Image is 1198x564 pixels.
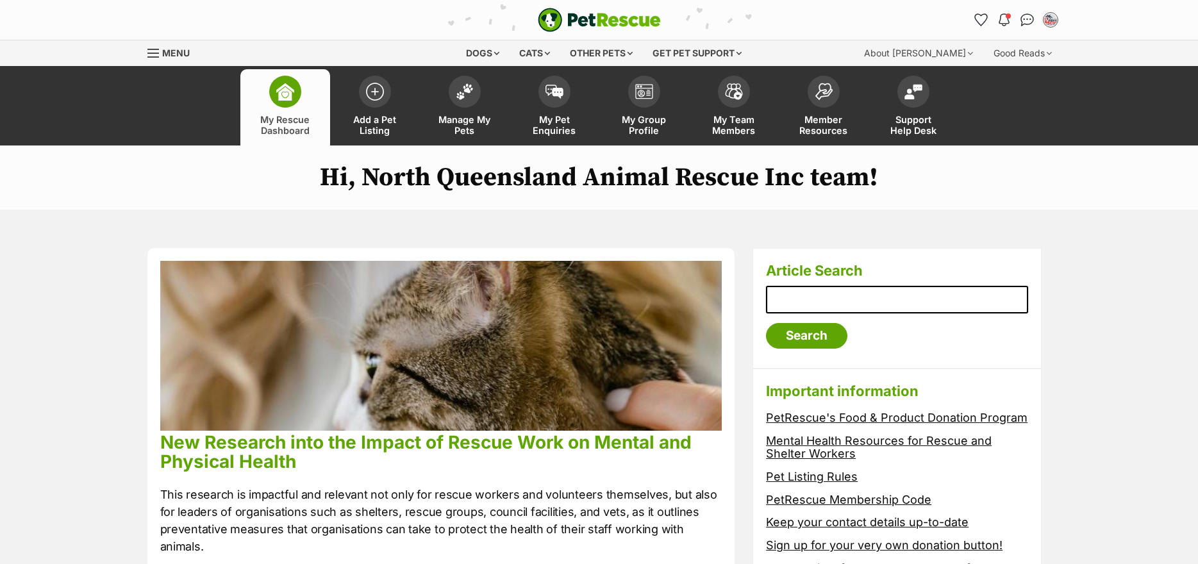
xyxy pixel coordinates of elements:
[276,83,294,101] img: dashboard-icon-eb2f2d2d3e046f16d808141f083e7271f6b2e854fb5c12c21221c1fb7104beca.svg
[160,261,722,431] img: phpu68lcuz3p4idnkqkn.jpg
[1020,13,1034,26] img: chat-41dd97257d64d25036548639549fe6c8038ab92f7586957e7f3b1b290dea8141.svg
[885,114,942,136] span: Support Help Desk
[366,83,384,101] img: add-pet-listing-icon-0afa8454b4691262ce3f59096e99ab1cd57d4a30225e0717b998d2c9b9846f56.svg
[994,10,1015,30] button: Notifications
[766,411,1027,424] a: PetRescue's Food & Product Donation Program
[705,114,763,136] span: My Team Members
[420,69,510,145] a: Manage My Pets
[330,69,420,145] a: Add a Pet Listing
[599,69,689,145] a: My Group Profile
[457,40,508,66] div: Dogs
[240,69,330,145] a: My Rescue Dashboard
[689,69,779,145] a: My Team Members
[162,47,190,58] span: Menu
[545,85,563,99] img: pet-enquiries-icon-7e3ad2cf08bfb03b45e93fb7055b45f3efa6380592205ae92323e6603595dc1f.svg
[985,40,1061,66] div: Good Reads
[766,261,1028,279] h3: Article Search
[1044,13,1057,26] img: Jennifer Mancinelli profile pic
[766,323,847,349] input: Search
[561,40,642,66] div: Other pets
[538,8,661,32] img: logo-e224e6f780fb5917bec1dbf3a21bbac754714ae5b6737aabdf751b685950b380.svg
[615,114,673,136] span: My Group Profile
[147,40,199,63] a: Menu
[644,40,751,66] div: Get pet support
[869,69,958,145] a: Support Help Desk
[779,69,869,145] a: Member Resources
[766,538,1002,552] a: Sign up for your very own donation button!
[160,486,722,555] p: This research is impactful and relevant not only for rescue workers and volunteers themselves, bu...
[160,431,692,472] a: New Research into the Impact of Rescue Work on Mental and Physical Health
[999,13,1009,26] img: notifications-46538b983faf8c2785f20acdc204bb7945ddae34d4c08c2a6579f10ce5e182be.svg
[971,10,992,30] a: Favourites
[436,114,494,136] span: Manage My Pets
[635,84,653,99] img: group-profile-icon-3fa3cf56718a62981997c0bc7e787c4b2cf8bcc04b72c1350f741eb67cf2f40e.svg
[346,114,404,136] span: Add a Pet Listing
[815,83,833,100] img: member-resources-icon-8e73f808a243e03378d46382f2149f9095a855e16c252ad45f914b54edf8863c.svg
[766,515,969,529] a: Keep your contact details up-to-date
[971,10,1061,30] ul: Account quick links
[795,114,853,136] span: Member Resources
[766,493,931,506] a: PetRescue Membership Code
[766,434,992,461] a: Mental Health Resources for Rescue and Shelter Workers
[766,382,1028,400] h3: Important information
[538,8,661,32] a: PetRescue
[510,69,599,145] a: My Pet Enquiries
[904,84,922,99] img: help-desk-icon-fdf02630f3aa405de69fd3d07c3f3aa587a6932b1a1747fa1d2bba05be0121f9.svg
[456,83,474,100] img: manage-my-pets-icon-02211641906a0b7f246fdf0571729dbe1e7629f14944591b6c1af311fb30b64b.svg
[766,470,858,483] a: Pet Listing Rules
[1040,10,1061,30] button: My account
[725,83,743,100] img: team-members-icon-5396bd8760b3fe7c0b43da4ab00e1e3bb1a5d9ba89233759b79545d2d3fc5d0d.svg
[526,114,583,136] span: My Pet Enquiries
[510,40,559,66] div: Cats
[855,40,982,66] div: About [PERSON_NAME]
[1017,10,1038,30] a: Conversations
[256,114,314,136] span: My Rescue Dashboard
